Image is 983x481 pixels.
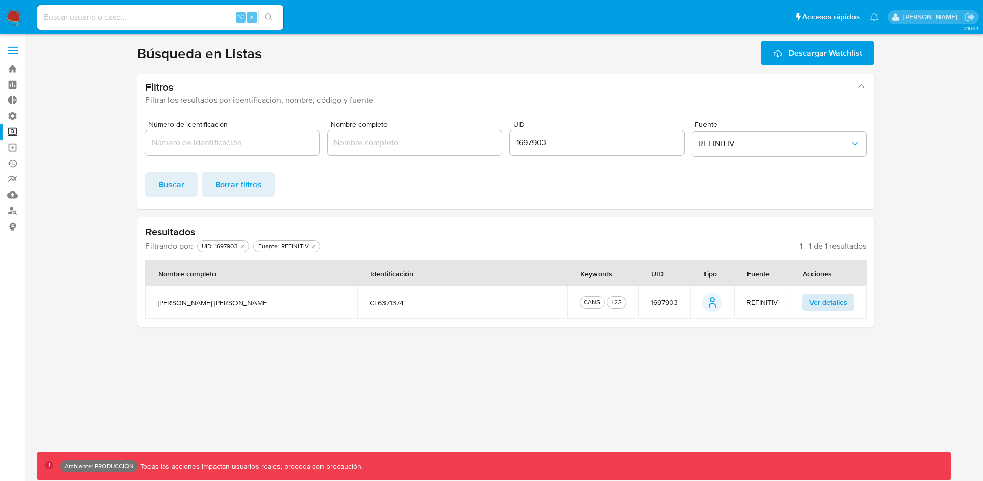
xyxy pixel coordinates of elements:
span: Accesos rápidos [802,12,860,23]
a: Salir [965,12,975,23]
button: search-icon [258,10,279,25]
span: ⌥ [237,12,244,22]
input: Buscar usuario o caso... [37,11,283,24]
p: Ambiente: PRODUCCIÓN [65,464,134,468]
span: s [250,12,253,22]
p: santiago.gastelu@mercadolibre.com [903,12,961,22]
p: Todas las acciones impactan usuarios reales, proceda con precaución. [138,462,363,471]
a: Notificaciones [870,13,879,21]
